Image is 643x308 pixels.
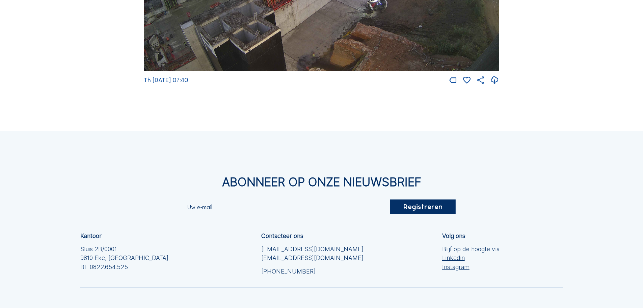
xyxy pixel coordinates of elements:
[80,176,563,188] div: Abonneer op onze nieuwsbrief
[80,233,102,239] div: Kantoor
[442,233,465,239] div: Volg ons
[187,204,390,211] input: Uw e-mail
[261,254,364,263] a: [EMAIL_ADDRESS][DOMAIN_NAME]
[442,263,500,272] a: Instagram
[80,245,168,272] div: Sluis 2B/0001 9810 Eke, [GEOGRAPHIC_DATA] BE 0822.654.525
[442,245,500,272] div: Blijf op de hoogte via
[261,267,364,276] a: [PHONE_NUMBER]
[144,76,188,84] span: Th [DATE] 07:40
[261,245,364,254] a: [EMAIL_ADDRESS][DOMAIN_NAME]
[390,199,455,214] div: Registreren
[442,254,500,263] a: Linkedin
[261,233,303,239] div: Contacteer ons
